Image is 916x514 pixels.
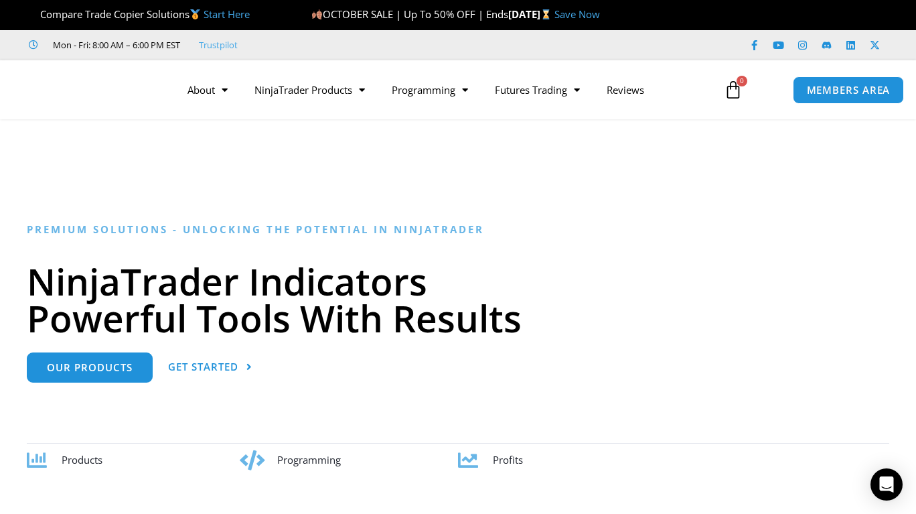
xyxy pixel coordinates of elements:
a: Start Here [204,7,250,21]
span: Products [62,453,102,466]
span: 0 [737,76,747,86]
a: 0 [704,70,763,109]
a: Save Now [554,7,600,21]
a: Reviews [593,74,658,105]
a: Our Products [27,352,153,383]
a: NinjaTrader Products [241,74,378,105]
h1: NinjaTrader Indicators Powerful Tools With Results [27,263,889,336]
a: About [174,74,241,105]
a: Trustpilot [199,37,238,53]
span: Profits [493,453,523,466]
nav: Menu [174,74,714,105]
a: Get Started [168,352,252,383]
img: 🥇 [190,9,200,19]
img: 🍂 [312,9,322,19]
h6: Premium Solutions - Unlocking the Potential in NinjaTrader [27,223,889,236]
span: Mon - Fri: 8:00 AM – 6:00 PM EST [50,37,180,53]
span: Programming [277,453,341,466]
a: MEMBERS AREA [793,76,905,104]
img: LogoAI | Affordable Indicators – NinjaTrader [19,66,163,114]
span: Compare Trade Copier Solutions [29,7,250,21]
span: Get Started [168,362,238,372]
span: Our Products [47,363,133,373]
img: 🏆 [29,9,40,19]
span: OCTOBER SALE | Up To 50% OFF | Ends [311,7,508,21]
a: Programming [378,74,481,105]
a: Futures Trading [481,74,593,105]
span: MEMBERS AREA [807,85,891,95]
strong: [DATE] [508,7,554,21]
img: ⌛ [541,9,551,19]
div: Open Intercom Messenger [870,468,903,501]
